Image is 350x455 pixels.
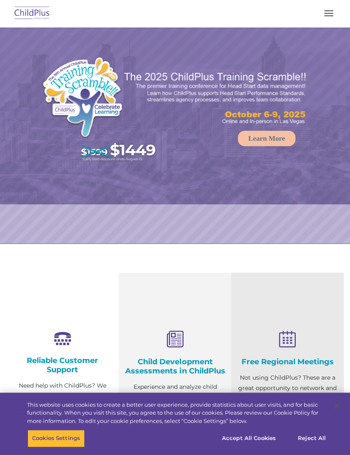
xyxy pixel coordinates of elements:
p: Not using ChildPlus? These are a great opportunity to network and learn from ChildPlus users. Fin... [237,373,337,425]
h4: Reliable Customer Support [13,356,113,374]
button: Reject All [286,429,338,447]
img: ChildPlus by Procare Solutions [13,4,52,23]
div: This website uses cookies to create a better user experience, provide statistics about user visit... [27,401,326,425]
h4: Free Regional Meetings [237,357,337,366]
p: Need help with ChildPlus? We offer many convenient ways to contact our amazing Customer Support r... [13,380,113,443]
a: Learn More [238,131,295,146]
p: Experience and analyze child assessments and Head Start data management in one system with zero c... [125,382,225,444]
button: Close [327,397,346,415]
button: Cookies Settings [28,429,85,447]
h4: Child Development Assessments in ChildPlus [125,357,225,375]
button: Accept All Cookies [217,429,280,447]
